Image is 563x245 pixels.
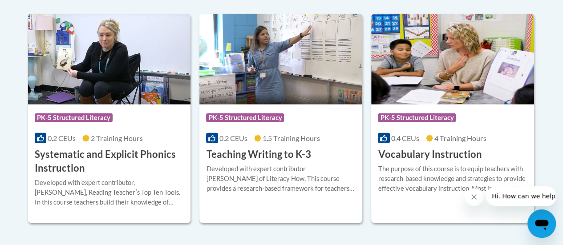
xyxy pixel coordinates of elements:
span: 0.4 CEUs [391,134,419,142]
span: 2 Training Hours [91,134,143,142]
span: Hi. How can we help? [5,6,72,13]
div: Developed with expert contributor [PERSON_NAME] of Literacy How. This course provides a research-... [206,164,356,193]
div: The purpose of this course is to equip teachers with research-based knowledge and strategies to p... [378,164,527,193]
span: 0.2 CEUs [48,134,76,142]
span: 4 Training Hours [434,134,486,142]
iframe: Button to launch messaging window [527,209,556,238]
h3: Systematic and Explicit Phonics Instruction [35,148,184,175]
h3: Vocabulary Instruction [378,148,482,161]
a: Course LogoPK-5 Structured Literacy0.4 CEUs4 Training Hours Vocabulary InstructionThe purpose of ... [371,14,534,223]
h3: Teaching Writing to K-3 [206,148,311,161]
a: Course LogoPK-5 Structured Literacy0.2 CEUs1.5 Training Hours Teaching Writing to K-3Developed wi... [199,14,362,223]
iframe: Close message [465,188,483,206]
span: 0.2 CEUs [219,134,247,142]
span: PK-5 Structured Literacy [378,113,456,122]
img: Course Logo [199,14,362,104]
span: 1.5 Training Hours [263,134,320,142]
img: Course Logo [371,14,534,104]
span: PK-5 Structured Literacy [35,113,113,122]
div: Developed with expert contributor, [PERSON_NAME], Reading Teacherʹs Top Ten Tools. In this course... [35,178,184,207]
a: Course LogoPK-5 Structured Literacy0.2 CEUs2 Training Hours Systematic and Explicit Phonics Instr... [28,14,191,223]
img: Course Logo [28,14,191,104]
span: PK-5 Structured Literacy [206,113,284,122]
iframe: Message from company [486,186,556,206]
